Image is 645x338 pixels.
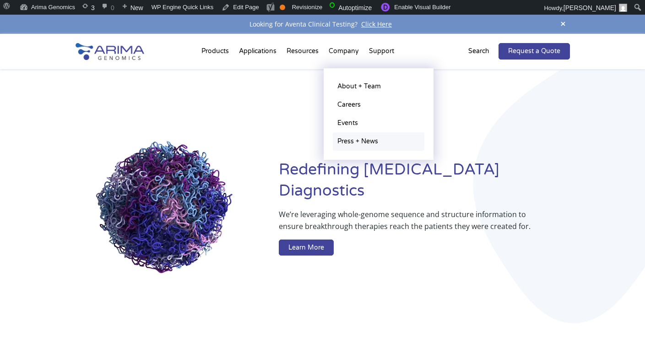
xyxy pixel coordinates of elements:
[279,159,569,208] h1: Redefining [MEDICAL_DATA] Diagnostics
[358,20,396,28] a: Click Here
[468,45,489,57] p: Search
[279,240,334,256] a: Learn More
[333,114,424,132] a: Events
[499,43,570,60] a: Request a Quote
[333,132,424,151] a: Press + News
[76,43,144,60] img: Arima-Genomics-logo
[564,4,616,11] span: [PERSON_NAME]
[333,96,424,114] a: Careers
[599,294,645,338] iframe: Chat Widget
[76,18,570,30] div: Looking for Aventa Clinical Testing?
[280,5,285,10] div: OK
[333,77,424,96] a: About + Team
[279,208,533,240] p: We’re leveraging whole-genome sequence and structure information to ensure breakthrough therapies...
